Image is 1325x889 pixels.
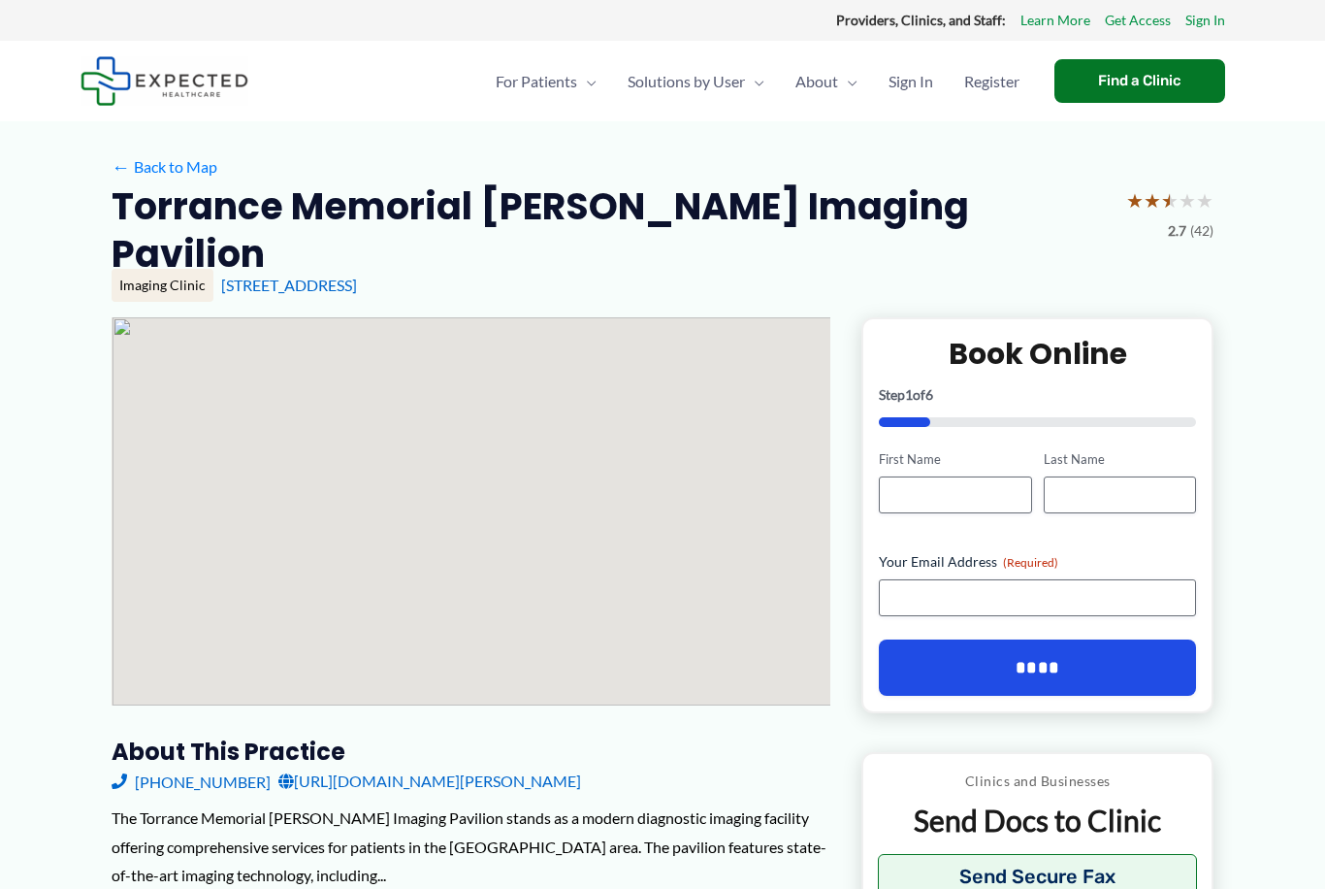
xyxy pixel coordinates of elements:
[795,48,838,115] span: About
[1020,8,1090,33] a: Learn More
[1196,182,1213,218] span: ★
[1054,59,1225,103] a: Find a Clinic
[112,157,130,176] span: ←
[905,386,913,403] span: 1
[878,802,1197,840] p: Send Docs to Clinic
[612,48,780,115] a: Solutions by UserMenu Toggle
[879,388,1196,402] p: Step of
[1179,182,1196,218] span: ★
[112,269,213,302] div: Imaging Clinic
[873,48,949,115] a: Sign In
[112,737,830,767] h3: About this practice
[838,48,857,115] span: Menu Toggle
[278,767,581,796] a: [URL][DOMAIN_NAME][PERSON_NAME]
[112,767,271,796] a: [PHONE_NUMBER]
[1126,182,1144,218] span: ★
[889,48,933,115] span: Sign In
[879,450,1031,469] label: First Name
[112,152,217,181] a: ←Back to Map
[879,335,1196,373] h2: Book Online
[496,48,577,115] span: For Patients
[745,48,764,115] span: Menu Toggle
[577,48,597,115] span: Menu Toggle
[879,552,1196,572] label: Your Email Address
[925,386,933,403] span: 6
[1044,450,1196,469] label: Last Name
[221,276,357,294] a: [STREET_ADDRESS]
[780,48,873,115] a: AboutMenu Toggle
[949,48,1035,115] a: Register
[836,12,1006,28] strong: Providers, Clinics, and Staff:
[964,48,1019,115] span: Register
[1185,8,1225,33] a: Sign In
[878,769,1197,794] p: Clinics and Businesses
[1161,182,1179,218] span: ★
[1190,218,1213,244] span: (42)
[1105,8,1171,33] a: Get Access
[1144,182,1161,218] span: ★
[480,48,612,115] a: For PatientsMenu Toggle
[628,48,745,115] span: Solutions by User
[1003,555,1058,570] span: (Required)
[1168,218,1186,244] span: 2.7
[112,182,1111,279] h2: Torrance Memorial [PERSON_NAME] Imaging Pavilion
[480,48,1035,115] nav: Primary Site Navigation
[81,56,248,106] img: Expected Healthcare Logo - side, dark font, small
